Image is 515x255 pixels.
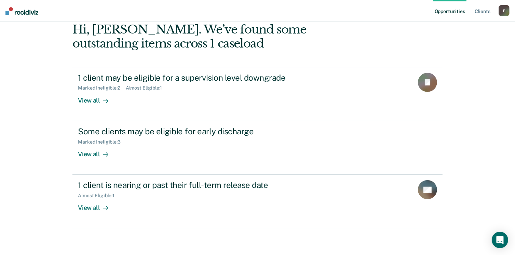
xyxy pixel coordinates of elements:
[78,199,116,212] div: View all
[78,193,120,199] div: Almost Eligible : 1
[5,7,38,15] img: Recidiviz
[72,121,442,175] a: Some clients may be eligible for early dischargeMarked Ineligible:3View all
[492,232,508,248] div: Open Intercom Messenger
[499,5,510,16] button: F
[72,175,442,228] a: 1 client is nearing or past their full-term release dateAlmost Eligible:1View all
[78,91,116,104] div: View all
[78,139,126,145] div: Marked Ineligible : 3
[78,180,318,190] div: 1 client is nearing or past their full-term release date
[72,67,442,121] a: 1 client may be eligible for a supervision level downgradeMarked Ineligible:2Almost Eligible:1Vie...
[72,23,368,51] div: Hi, [PERSON_NAME]. We’ve found some outstanding items across 1 caseload
[78,126,318,136] div: Some clients may be eligible for early discharge
[78,73,318,83] div: 1 client may be eligible for a supervision level downgrade
[78,85,125,91] div: Marked Ineligible : 2
[78,145,116,158] div: View all
[126,85,168,91] div: Almost Eligible : 1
